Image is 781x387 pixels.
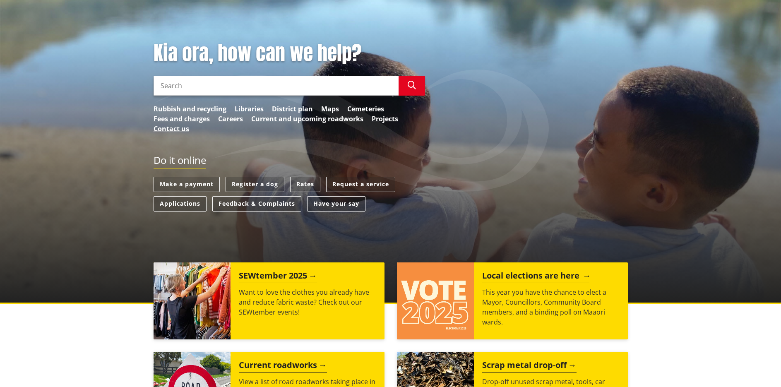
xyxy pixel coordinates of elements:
h2: Local elections are here [482,271,589,283]
a: Rates [290,177,320,192]
a: Contact us [154,124,189,134]
p: This year you have the chance to elect a Mayor, Councillors, Community Board members, and a bindi... [482,287,620,327]
a: SEWtember 2025 Want to love the clothes you already have and reduce fabric waste? Check out our S... [154,262,384,339]
h2: Current roadworks [239,360,327,373]
a: Have your say [307,196,365,212]
p: Want to love the clothes you already have and reduce fabric waste? Check out our SEWtember events! [239,287,376,317]
a: Maps [321,104,339,114]
h2: Do it online [154,154,206,169]
h2: Scrap metal drop-off [482,360,577,373]
a: Request a service [326,177,395,192]
a: District plan [272,104,313,114]
img: Vote 2025 [397,262,474,339]
a: Make a payment [154,177,220,192]
img: SEWtember [154,262,231,339]
a: Fees and charges [154,114,210,124]
a: Libraries [235,104,264,114]
a: Local elections are here This year you have the chance to elect a Mayor, Councillors, Community B... [397,262,628,339]
a: Cemeteries [347,104,384,114]
input: Search input [154,76,399,96]
a: Projects [372,114,398,124]
a: Register a dog [226,177,284,192]
iframe: Messenger Launcher [743,352,773,382]
a: Feedback & Complaints [212,196,301,212]
h2: SEWtember 2025 [239,271,317,283]
a: Rubbish and recycling [154,104,226,114]
a: Applications [154,196,207,212]
h1: Kia ora, how can we help? [154,41,425,65]
a: Careers [218,114,243,124]
a: Current and upcoming roadworks [251,114,363,124]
